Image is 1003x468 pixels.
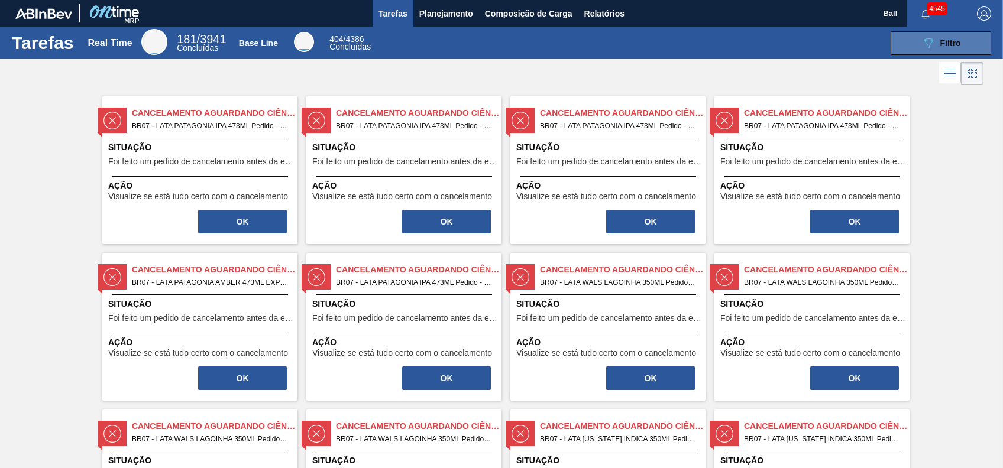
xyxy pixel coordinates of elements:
span: Foi feito um pedido de cancelamento antes da etapa de aguardando faturamento [108,314,295,323]
button: OK [810,210,899,233]
span: Ação [108,180,295,192]
span: Foi feito um pedido de cancelamento antes da etapa de aguardando faturamento [516,314,703,323]
span: Situação [720,454,907,467]
span: Situação [312,298,499,310]
div: Real Time [177,34,226,52]
span: Cancelamento aguardando ciência [744,107,910,119]
div: Completar tarefa: 30285275 [605,209,696,235]
img: Logout [977,6,991,21]
button: Notificações [907,5,944,22]
span: BR07 - LATA COLORADO INDICA 350ML Pedido - 508866 [744,433,900,446]
span: Cancelamento aguardando ciência [744,264,910,276]
img: status [308,425,325,443]
span: Visualize se está tudo certo com o cancelamento [720,349,900,357]
span: Foi feito um pedido de cancelamento antes da etapa de aguardando faturamento [108,157,295,166]
img: status [512,268,529,286]
button: OK [606,210,695,233]
span: Visualize se está tudo certo com o cancelamento [108,192,288,201]
span: 404 [329,34,343,44]
span: Cancelamento aguardando ciência [540,107,706,119]
span: / 3941 [177,32,226,45]
span: Cancelamento aguardando ciência [132,420,297,433]
img: status [716,112,733,129]
span: Foi feito um pedido de cancelamento antes da etapa de aguardando faturamento [312,314,499,323]
img: status [512,112,529,129]
div: Completar tarefa: 30285274 [401,209,492,235]
span: Composição de Carga [485,6,572,21]
span: Ação [720,180,907,192]
span: Cancelamento aguardando ciência [132,264,297,276]
span: Visualize se está tudo certo com o cancelamento [312,192,492,201]
span: Foi feito um pedido de cancelamento antes da etapa de aguardando faturamento [312,157,499,166]
span: Cancelamento aguardando ciência [132,107,297,119]
div: Completar tarefa: 30285276 [809,209,900,235]
span: Concluídas [329,42,371,51]
span: Situação [516,298,703,310]
span: Situação [312,454,499,467]
h1: Tarefas [12,36,74,50]
img: status [103,112,121,129]
span: BR07 - LATA PATAGONIA IPA 473ML Pedido - 651260 [132,119,288,132]
span: Cancelamento aguardando ciência [540,264,706,276]
span: Ação [516,336,703,349]
span: Visualize se está tudo certo com o cancelamento [312,349,492,357]
span: Visualize se está tudo certo com o cancelamento [720,192,900,201]
span: Tarefas [378,6,407,21]
img: status [103,268,121,286]
div: Completar tarefa: 30285502 [401,365,492,391]
img: status [716,425,733,443]
span: Visualize se está tudo certo com o cancelamento [108,349,288,357]
span: Planejamento [419,6,473,21]
span: Ação [312,336,499,349]
span: Cancelamento aguardando ciência [336,420,501,433]
span: Concluídas [177,43,218,53]
span: Cancelamento aguardando ciência [336,107,501,119]
span: BR07 - LATA PATAGONIA IPA 473ML Pedido - 651350 [744,119,900,132]
span: Filtro [940,38,961,48]
button: OK [402,366,491,390]
div: Real Time [88,38,132,48]
span: Foi feito um pedido de cancelamento antes da etapa de aguardando faturamento [720,314,907,323]
span: 181 [177,32,196,45]
img: status [512,425,529,443]
img: status [308,112,325,129]
span: Situação [720,298,907,310]
div: Base Line [239,38,278,48]
span: Cancelamento aguardando ciência [540,420,706,433]
img: status [103,425,121,443]
button: OK [810,366,899,390]
span: Ação [720,336,907,349]
span: Situação [516,141,703,154]
div: Completar tarefa: 30285511 [809,365,900,391]
span: BR07 - LATA PATAGONIA AMBER 473ML EXP ESP Pedido - 613524 [132,276,288,289]
span: Cancelamento aguardando ciência [336,264,501,276]
span: BR07 - LATA WALS LAGOINHA 350ML Pedido - 537086 [132,433,288,446]
span: BR07 - LATA PATAGONIA IPA 473ML Pedido - 651342 [540,119,696,132]
span: BR07 - LATA PATAGONIA IPA 473ML Pedido - 593617 [336,276,492,289]
img: status [308,268,325,286]
div: Base Line [294,32,314,52]
span: Visualize se está tudo certo com o cancelamento [516,192,696,201]
span: Situação [312,141,499,154]
span: Situação [108,298,295,310]
img: status [716,268,733,286]
button: OK [402,210,491,233]
span: BR07 - LATA WALS LAGOINHA 350ML Pedido - 537042 [336,433,492,446]
button: OK [606,366,695,390]
div: Completar tarefa: 30285493 [197,365,288,391]
span: Situação [720,141,907,154]
div: Completar tarefa: 30285510 [605,365,696,391]
span: BR07 - LATA COLORADO INDICA 350ML Pedido - 509049 [540,433,696,446]
div: Visão em Lista [939,62,961,84]
button: OK [198,366,287,390]
div: Real Time [141,29,167,55]
div: Base Line [329,35,371,51]
span: Visualize se está tudo certo com o cancelamento [516,349,696,357]
span: BR07 - LATA PATAGONIA IPA 473ML Pedido - 651341 [336,119,492,132]
span: Foi feito um pedido de cancelamento antes da etapa de aguardando faturamento [516,157,703,166]
span: 4545 [927,2,947,15]
div: Visão em Cards [961,62,983,84]
span: / 4386 [329,34,364,44]
span: BR07 - LATA WALS LAGOINHA 350ML Pedido - 537087 [744,276,900,289]
span: Ação [516,180,703,192]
